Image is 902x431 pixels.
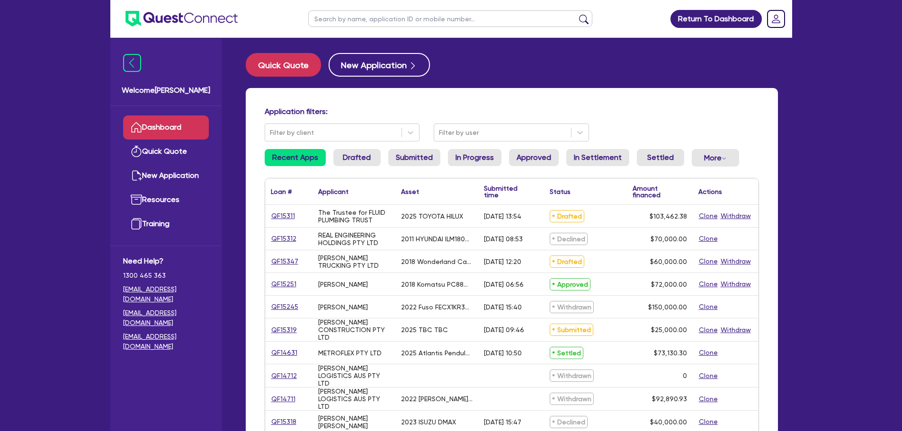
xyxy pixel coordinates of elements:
a: Training [123,212,209,236]
div: 2025 TOYOTA HILUX [401,212,463,220]
img: quick-quote [131,146,142,157]
button: Withdraw [720,256,751,267]
a: Dashboard [123,115,209,140]
a: QF14711 [271,394,296,405]
div: [DATE] 12:20 [484,258,521,265]
span: $25,000.00 [651,326,687,334]
a: Drafted [333,149,381,166]
a: Submitted [388,149,440,166]
span: $150,000.00 [648,303,687,311]
div: METROFLEX PTY LTD [318,349,382,357]
div: 2022 Fuso FECX1KR3SFBD [401,303,473,311]
button: New Application [329,53,430,77]
button: Withdraw [720,325,751,335]
a: [EMAIL_ADDRESS][DOMAIN_NAME] [123,308,209,328]
img: resources [131,194,142,205]
button: Clone [698,416,718,427]
a: Approved [509,149,559,166]
div: 0 [683,372,687,379]
span: Need Help? [123,255,209,267]
div: Actions [698,188,722,195]
a: Quick Quote [246,53,329,77]
img: quest-connect-logo-blue [125,11,238,26]
span: Welcome [PERSON_NAME] [122,85,210,96]
span: $70,000.00 [651,235,687,243]
span: $103,462.38 [650,212,687,220]
img: training [131,218,142,229]
span: Submitted [550,324,593,336]
div: REAL ENGINEERING HOLDINGS PTY LTD [318,231,390,246]
a: QF15251 [271,279,297,290]
a: QF15311 [271,211,295,221]
span: Drafted [550,210,584,222]
span: Approved [550,278,590,290]
div: [DATE] 13:54 [484,212,521,220]
span: $73,130.30 [654,349,687,357]
a: Quick Quote [123,140,209,164]
span: Withdrawn [550,393,594,405]
div: [DATE] 08:53 [484,235,523,243]
div: [PERSON_NAME] LOGISTICS AUS PTY LTD [318,387,390,410]
a: QF15318 [271,416,297,427]
div: The Trustee for FLUID PLUMBING TRUST [318,209,390,224]
button: Clone [698,279,718,290]
span: Withdrawn [550,301,594,313]
button: Clone [698,301,718,312]
span: Withdrawn [550,369,594,382]
div: 2023 ISUZU DMAX [401,418,456,426]
button: Withdraw [720,279,751,290]
a: Recent Apps [265,149,326,166]
a: QF15245 [271,301,299,312]
div: [PERSON_NAME] [318,303,368,311]
a: QF15312 [271,233,297,244]
div: 2022 [PERSON_NAME] TAUTLINER B DROP DECK MEZZ TRIAXLE [401,395,473,403]
div: [PERSON_NAME] [318,281,368,288]
span: $40,000.00 [650,418,687,426]
div: 2025 Atlantis Pendulum Squat (P/L) [401,349,473,357]
div: [PERSON_NAME] TRUCKING PTY LTD [318,254,390,269]
a: QF14631 [271,347,298,358]
div: 2018 Komatsu PC88MR [401,281,473,288]
a: QF14712 [271,370,297,381]
button: Clone [698,211,718,221]
span: $92,890.93 [652,395,687,403]
a: Dropdown toggle [764,7,788,31]
a: New Application [123,164,209,188]
a: Return To Dashboard [670,10,762,28]
div: [PERSON_NAME] LOGISTICS AUS PTY LTD [318,364,390,387]
a: [EMAIL_ADDRESS][DOMAIN_NAME] [123,284,209,304]
button: Clone [698,370,718,381]
span: Drafted [550,255,584,268]
div: Asset [401,188,419,195]
span: Declined [550,416,588,428]
button: Clone [698,256,718,267]
a: QF15347 [271,256,299,267]
div: [PERSON_NAME] [PERSON_NAME] [318,414,390,430]
a: [EMAIL_ADDRESS][DOMAIN_NAME] [123,332,209,352]
button: Withdraw [720,211,751,221]
button: Quick Quote [246,53,321,77]
h4: Application filters: [265,107,759,116]
a: In Progress [448,149,501,166]
div: 2025 TBC TBC [401,326,448,334]
div: [DATE] 15:40 [484,303,522,311]
div: [DATE] 06:56 [484,281,524,288]
button: Clone [698,325,718,335]
button: Clone [698,233,718,244]
div: [DATE] 10:50 [484,349,522,357]
div: Submitted time [484,185,530,198]
div: [PERSON_NAME] CONSTRUCTION PTY LTD [318,318,390,341]
input: Search by name, application ID or mobile number... [308,10,592,27]
div: Amount financed [633,185,687,198]
div: 2011 HYUNDAI ILM1800TT SYCNC LATHE [401,235,473,243]
a: Settled [637,149,684,166]
a: QF15319 [271,325,297,335]
span: 1300 465 363 [123,271,209,281]
img: new-application [131,170,142,181]
button: Clone [698,394,718,405]
button: Dropdown toggle [692,149,739,167]
span: $72,000.00 [651,281,687,288]
div: [DATE] 15:47 [484,418,521,426]
div: Status [550,188,571,195]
